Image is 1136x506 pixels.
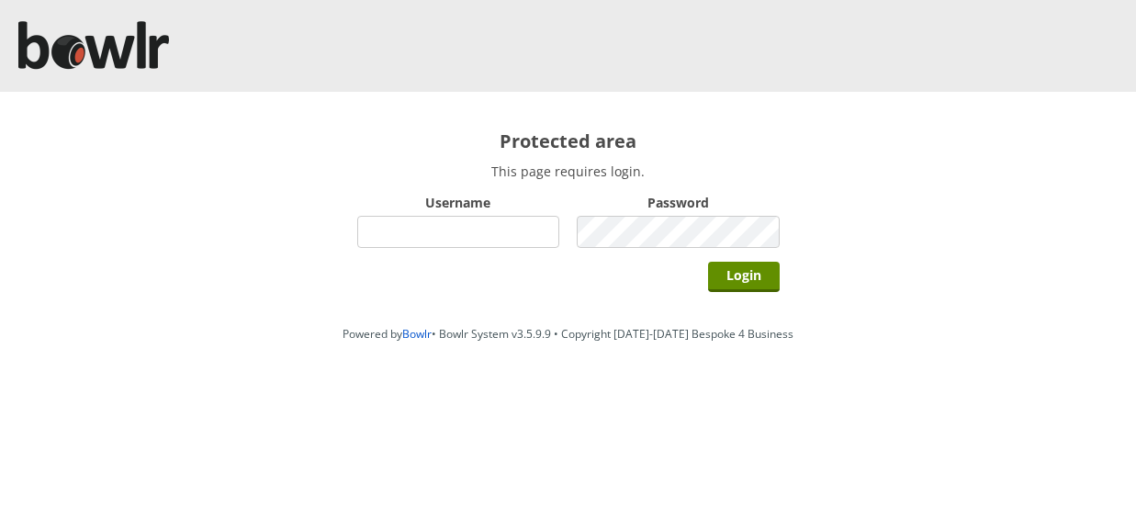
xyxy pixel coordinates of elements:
[357,163,780,180] p: This page requires login.
[577,194,780,211] label: Password
[357,194,560,211] label: Username
[708,262,780,292] input: Login
[343,326,793,342] span: Powered by • Bowlr System v3.5.9.9 • Copyright [DATE]-[DATE] Bespoke 4 Business
[402,326,432,342] a: Bowlr
[357,129,780,153] h2: Protected area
